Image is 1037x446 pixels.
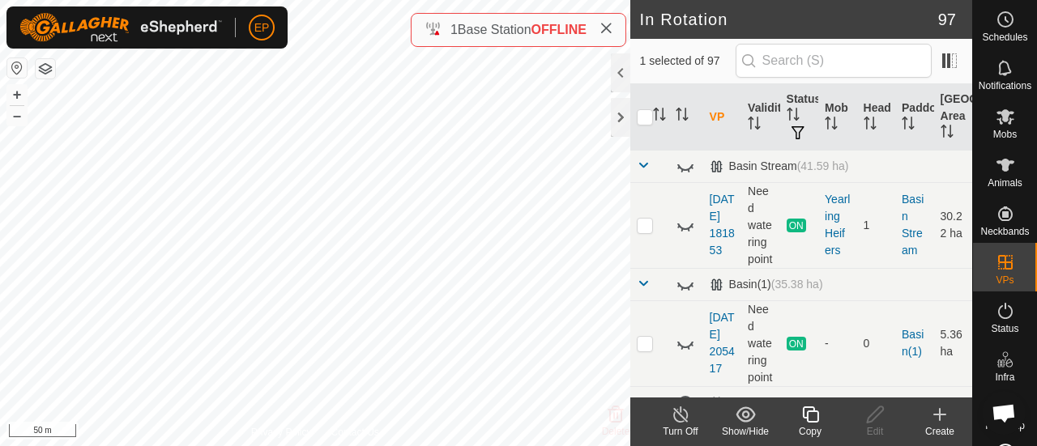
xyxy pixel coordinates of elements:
p-sorticon: Activate to sort [864,119,877,132]
td: Need watering point [741,300,779,386]
th: Validity [741,84,779,151]
td: Need watering point [741,182,779,268]
h2: In Rotation [640,10,938,29]
p-sorticon: Activate to sort [748,119,761,132]
button: Map Layers [36,59,55,79]
span: Animals [988,178,1022,188]
span: Notifications [979,81,1031,91]
td: 0 [857,300,895,386]
th: Paddock [895,84,933,151]
td: 5.36 ha [934,300,972,386]
div: Basin Stream [710,159,849,173]
span: VPs [996,275,1014,285]
input: Search (S) [736,44,932,78]
span: Heatmap [985,421,1025,431]
th: [GEOGRAPHIC_DATA] Area [934,84,972,151]
span: Status [991,324,1018,333]
a: [DATE] 205417 [710,311,735,375]
button: Reset Map [7,58,27,78]
div: Create [907,424,972,439]
th: Status [780,84,818,151]
span: EP [254,19,270,36]
span: OFFLINE [531,23,587,36]
div: Show/Hide [713,424,778,439]
p-sorticon: Activate to sort [787,110,800,123]
th: VP [703,84,741,151]
a: Contact Us [331,425,378,440]
span: Neckbands [980,227,1029,236]
a: [DATE] 181853 [710,193,735,257]
p-sorticon: Activate to sort [676,110,689,123]
span: 1 selected of 97 [640,53,736,70]
div: Turn Off [648,424,713,439]
span: ON [787,219,806,232]
span: Mobs [993,130,1017,139]
td: 30.22 ha [934,182,972,268]
p-sorticon: Activate to sort [902,119,915,132]
span: ON [787,337,806,350]
button: – [7,106,27,125]
th: Head [857,84,895,151]
span: (35.38 ha) [771,278,823,291]
button: + [7,85,27,104]
span: 1 [450,23,458,36]
div: Edit [843,424,907,439]
div: - [825,335,850,352]
span: (41.59 ha) [797,159,849,172]
th: Mob [818,84,856,151]
span: Schedules [982,32,1027,42]
a: Basin(1) [902,328,924,358]
img: Gallagher Logo [19,13,222,42]
div: Basin(1) [710,278,823,291]
a: Privacy Policy [251,425,312,440]
div: Birch Hill [710,396,826,410]
td: 1 [857,182,895,268]
span: Infra [995,372,1014,382]
span: Base Station [458,23,531,36]
a: Basin Stream [902,193,924,257]
span: 97 [938,7,956,32]
p-sorticon: Activate to sort [653,110,666,123]
div: Open chat [982,391,1026,435]
div: Copy [778,424,843,439]
p-sorticon: Activate to sort [941,127,954,140]
span: (12.17 ha) [774,396,826,409]
div: Yearling Heifers [825,191,850,259]
p-sorticon: Activate to sort [825,119,838,132]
